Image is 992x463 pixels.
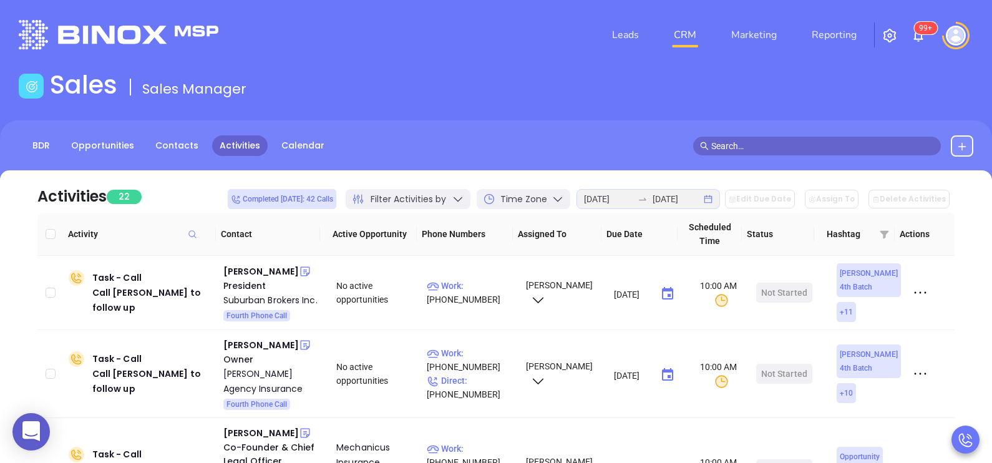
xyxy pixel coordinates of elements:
span: Work : [427,281,464,291]
a: Suburban Brokers Inc. [223,293,319,308]
sup: 102 [914,22,937,34]
a: Reporting [807,22,862,47]
img: logo [19,20,218,49]
th: Scheduled Time [678,213,742,256]
span: Work : [427,444,464,454]
th: Due Date [601,213,678,256]
th: Actions [895,213,943,256]
a: BDR [25,135,57,156]
div: Not Started [761,283,807,303]
span: Fourth Phone Call [226,397,287,411]
span: 22 [107,190,142,204]
button: Edit Due Date [725,190,795,208]
input: MM/DD/YYYY [614,369,650,381]
span: Filter Activities by [371,193,446,206]
div: [PERSON_NAME] [223,338,299,353]
div: [PERSON_NAME] [223,426,299,441]
span: Sales Manager [142,79,246,99]
h1: Sales [50,70,117,100]
span: Completed [DATE]: 42 Calls [231,192,333,206]
input: Search… [711,139,935,153]
span: search [700,142,709,150]
span: Hashtag [827,227,874,241]
span: to [638,194,648,204]
span: Activity [68,227,211,241]
th: Assigned To [513,213,601,256]
button: Choose date, selected date is Aug 29, 2025 [655,281,680,306]
img: user [946,26,966,46]
div: Not Started [761,364,807,384]
button: Delete Activities [868,190,950,208]
div: No active opportunities [336,360,417,387]
a: Leads [607,22,644,47]
span: Work : [427,348,464,358]
span: [PERSON_NAME] [524,280,593,304]
a: Calendar [274,135,332,156]
div: President [223,279,319,293]
div: Owner [223,353,319,366]
span: + 10 [840,386,853,400]
input: MM/DD/YYYY [614,288,650,300]
div: Task - Call [92,351,213,396]
a: Opportunities [64,135,142,156]
th: Contact [216,213,320,256]
a: Contacts [148,135,206,156]
div: Task - Call [92,270,213,315]
span: [PERSON_NAME] [524,361,593,385]
span: swap-right [638,194,648,204]
div: Call [PERSON_NAME] to follow up [92,366,213,396]
p: [PHONE_NUMBER] [427,346,515,374]
a: Marketing [726,22,782,47]
span: Time Zone [500,193,547,206]
span: [PERSON_NAME] 4th Batch [840,266,898,294]
span: Fourth Phone Call [226,309,287,323]
span: [PERSON_NAME] 4th Batch [840,348,898,375]
div: No active opportunities [336,279,417,306]
p: [PHONE_NUMBER] [427,374,515,401]
a: Activities [212,135,268,156]
div: [PERSON_NAME] [223,264,299,279]
button: Choose date, selected date is Aug 29, 2025 [655,363,680,387]
th: Phone Numbers [417,213,513,256]
p: [PHONE_NUMBER] [427,279,515,306]
a: [PERSON_NAME] Agency Insurance [223,366,319,396]
th: Status [742,213,814,256]
img: iconNotification [911,28,926,43]
span: 10:00 AM [691,360,746,389]
span: + 11 [840,305,853,319]
span: Direct : [427,376,467,386]
div: Call [PERSON_NAME] to follow up [92,285,213,315]
a: CRM [669,22,701,47]
img: iconSetting [882,28,897,43]
button: Assign To [805,190,858,208]
th: Active Opportunity [320,213,416,256]
input: Start date [584,192,633,206]
span: 10:00 AM [691,279,746,308]
div: Activities [37,185,107,208]
input: End date [653,192,701,206]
